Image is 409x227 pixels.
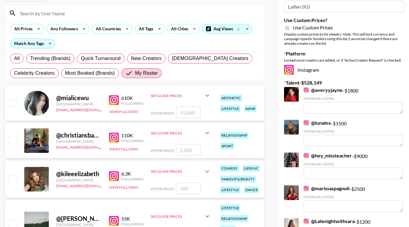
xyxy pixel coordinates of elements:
[131,55,162,62] span: New Creators
[151,148,175,153] span: Offer Price:
[304,218,355,224] a: @Latenightwithsara
[176,183,201,194] input: 300
[284,80,404,86] label: Talent - $ 528,149
[220,204,240,211] div: lifestyle
[151,169,204,174] div: See Guide Prices
[176,144,201,156] input: 1,500
[220,132,248,139] div: relationship
[121,216,143,222] div: 55K
[56,178,102,182] div: [GEOGRAPHIC_DATA]
[304,96,403,101] div: Internal Notes:
[244,186,259,193] div: dance
[176,107,201,118] input: 15,000
[220,165,239,172] div: comedy
[202,24,252,33] div: Avg Views
[304,87,343,93] a: @averyyjayne
[47,24,79,33] div: Any Followers
[284,65,404,75] div: Instagram
[109,171,119,181] img: Instagram
[121,95,143,101] div: 610K
[220,94,242,101] div: aesthetic
[304,88,309,93] img: Instagram
[121,132,143,138] div: 110K
[135,70,158,77] span: My Roster
[244,105,257,112] div: asmr
[304,162,403,166] div: Internal Notes:
[151,131,204,135] div: See Guide Prices
[307,36,347,41] em: for bookers using this list
[151,209,211,224] div: See Guide Prices
[172,55,248,62] span: [DEMOGRAPHIC_DATA] Creators
[304,87,403,114] div: - $ 1800
[304,185,403,212] div: - $ 2500
[109,109,138,114] button: View Full Stats
[304,185,349,191] a: @marissaspagnoli
[220,176,256,183] div: makeup & beauty
[10,24,34,33] div: All Prices
[56,139,102,144] div: [GEOGRAPHIC_DATA]
[293,25,333,31] span: Use Custom Prices
[109,185,138,190] button: View Full Stats
[167,24,189,33] div: All Cities
[304,120,403,146] div: - $ 1500
[220,142,234,149] div: sport
[151,214,204,219] div: See Guide Prices
[304,186,309,191] img: Instagram
[284,32,404,46] div: Display custom prices to list viewers. Note: This will lock currency and campaign type . Cannot b...
[135,24,154,33] div: All Tags
[304,120,331,126] a: @lunalex
[220,105,240,112] div: lifestyle
[109,147,138,151] button: View Full Stats
[304,120,309,125] img: Instagram
[14,55,20,62] span: All
[109,133,119,142] img: Instagram
[56,94,102,102] div: @ mialicewu
[56,106,118,112] a: [EMAIL_ADDRESS][DOMAIN_NAME]
[304,219,309,224] img: Instagram
[56,222,102,227] div: [GEOGRAPHIC_DATA]
[56,182,118,188] a: [EMAIL_ADDRESS][DOMAIN_NAME]
[109,216,119,226] img: Instagram
[284,58,404,62] div: Locked once creators are added, or if "Active Creator Request" is checked.
[56,102,102,106] div: [GEOGRAPHIC_DATA]
[151,93,204,98] div: See Guide Prices
[151,88,211,103] div: See Guide Prices
[284,51,404,57] label: Platform
[56,144,118,149] a: [EMAIL_ADDRESS][DOMAIN_NAME]
[220,215,248,222] div: relationship
[56,170,102,178] div: @ kileeelizabeth
[284,17,404,23] label: Use Custom Prices?
[109,95,119,105] img: Instagram
[121,222,143,226] div: Followers
[151,187,175,191] span: Offer Price:
[121,171,143,177] div: 6.3K
[151,126,211,140] div: See Guide Prices
[92,24,122,33] div: All Countries
[81,55,121,62] span: Quick Turnaround
[151,164,211,179] div: See Guide Prices
[151,111,175,115] span: Offer Price:
[10,39,55,48] div: Match Any Tags
[14,70,55,77] span: Celebrity Creators
[121,177,143,181] div: Followers
[30,55,70,62] span: Trending (Brands)
[284,65,294,75] img: Instagram
[121,101,143,106] div: Followers
[121,138,143,143] div: Followers
[304,129,403,134] div: Internal Notes:
[56,131,102,139] div: @ christiansbanned
[56,215,102,222] div: @ [PERSON_NAME].[PERSON_NAME]
[304,153,352,159] a: @hey_missteacher
[304,153,403,179] div: - $ 9000
[220,186,240,193] div: lifestyle
[243,165,260,172] div: lipsync
[65,70,115,77] span: Most Booked (Brands)
[304,153,309,158] img: Instagram
[16,8,260,18] input: Search by User Name
[304,195,403,199] div: Internal Notes:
